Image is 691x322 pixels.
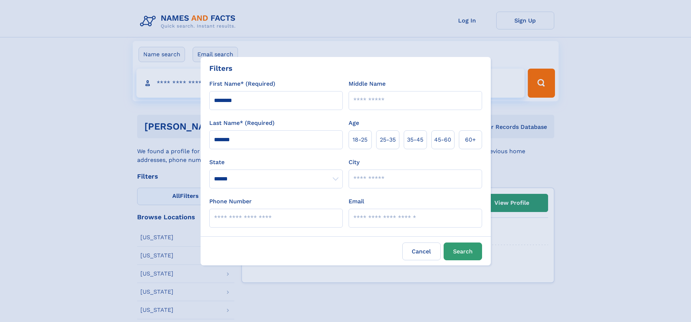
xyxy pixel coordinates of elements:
[349,80,386,88] label: Middle Name
[402,242,441,260] label: Cancel
[380,135,396,144] span: 25‑35
[349,158,359,167] label: City
[209,119,275,127] label: Last Name* (Required)
[349,119,359,127] label: Age
[209,63,233,74] div: Filters
[434,135,451,144] span: 45‑60
[349,197,364,206] label: Email
[407,135,423,144] span: 35‑45
[444,242,482,260] button: Search
[353,135,367,144] span: 18‑25
[465,135,476,144] span: 60+
[209,158,343,167] label: State
[209,197,252,206] label: Phone Number
[209,80,275,88] label: First Name* (Required)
